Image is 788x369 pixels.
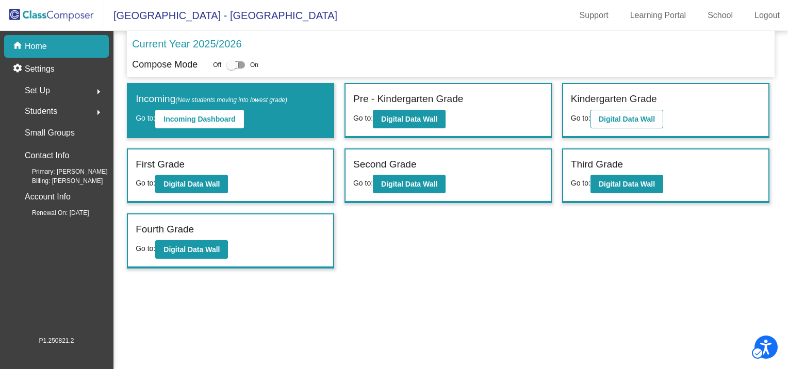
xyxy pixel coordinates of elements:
[175,96,287,104] span: (New students moving into lowest grade)
[132,36,241,52] p: Current Year 2025/2026
[353,114,373,122] span: Go to:
[155,110,243,128] button: Incoming Dashboard
[599,180,655,188] b: Digital Data Wall
[12,63,25,75] mat-icon: settings
[10,186,109,208] a: Account Info
[136,244,155,253] span: Go to:
[92,106,105,119] mat-icon: arrow_right
[571,7,617,24] a: Support
[163,180,220,188] b: Digital Data Wall
[88,80,109,101] button: arrow_right
[155,240,228,259] button: Digital Data Wall
[381,180,437,188] b: Digital Data Wall
[213,60,221,70] span: Off
[571,157,623,172] label: Third Grade
[25,148,69,163] p: Contact Info
[25,126,75,140] p: Small Groups
[25,63,55,75] p: Settings
[15,167,108,176] span: Primary: [PERSON_NAME]
[163,245,220,254] b: Digital Data Wall
[25,190,71,204] p: Account Info
[25,104,57,119] span: Students
[25,83,50,98] span: Set Up
[15,176,103,186] span: Billing: [PERSON_NAME]
[136,222,194,237] label: Fourth Grade
[88,101,109,122] button: arrow_right
[373,175,446,193] button: Digital Data Wall
[746,7,788,24] a: Logout
[132,58,198,72] p: Compose Mode
[25,40,47,53] p: Home
[15,208,89,217] span: Renewal On: [DATE]
[136,92,287,107] label: Incoming
[4,35,109,58] a: homeHome
[136,114,155,122] span: Go to:
[10,144,109,167] a: Contact Info
[103,7,337,24] span: [GEOGRAPHIC_DATA] - [GEOGRAPHIC_DATA]
[571,114,590,122] span: Go to:
[590,175,663,193] button: Digital Data Wall
[590,110,663,128] button: Digital Data Wall
[92,86,105,98] mat-icon: arrow_right
[136,179,155,187] span: Go to:
[373,110,446,128] button: Digital Data Wall
[155,175,228,193] button: Digital Data Wall
[353,179,373,187] span: Go to:
[353,157,417,172] label: Second Grade
[10,122,109,144] a: Small Groups
[599,115,655,123] b: Digital Data Wall
[571,179,590,187] span: Go to:
[571,92,657,107] label: Kindergarten Grade
[381,115,437,123] b: Digital Data Wall
[353,92,463,107] label: Pre - Kindergarten Grade
[699,7,741,24] a: School
[4,58,109,80] a: settingsSettings
[571,7,788,24] div: Page Menu
[622,7,695,24] a: Learning Portal
[250,60,258,70] span: On
[12,40,25,53] mat-icon: home
[163,115,235,123] b: Incoming Dashboard
[136,157,185,172] label: First Grade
